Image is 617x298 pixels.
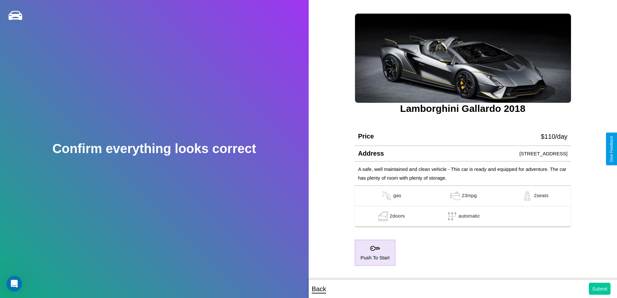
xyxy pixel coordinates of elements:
[358,165,567,182] p: A safe, well maintained and clean vehicle - This car is ready and equipped for adventure. The car...
[355,186,571,227] table: simple table
[358,133,374,140] h4: Price
[393,191,401,201] p: gas
[534,191,548,201] p: 2 seats
[390,211,405,221] p: 2 doors
[377,211,390,221] img: gas
[520,149,567,158] p: [STREET_ADDRESS]
[6,276,22,292] iframe: Intercom live chat
[589,283,611,295] button: Submit
[312,283,326,295] p: Back
[52,141,256,156] h2: Confirm everything looks correct
[355,103,571,114] h3: Lamborghini Gallardo 2018
[358,150,384,157] h4: Address
[360,253,390,262] p: Push To Start
[609,136,614,162] div: Give Feedback
[380,191,393,201] img: gas
[541,131,567,142] p: $ 110 /day
[521,191,534,201] img: gas
[462,191,477,201] p: 23 mpg
[449,191,462,201] img: gas
[459,211,480,221] p: automatic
